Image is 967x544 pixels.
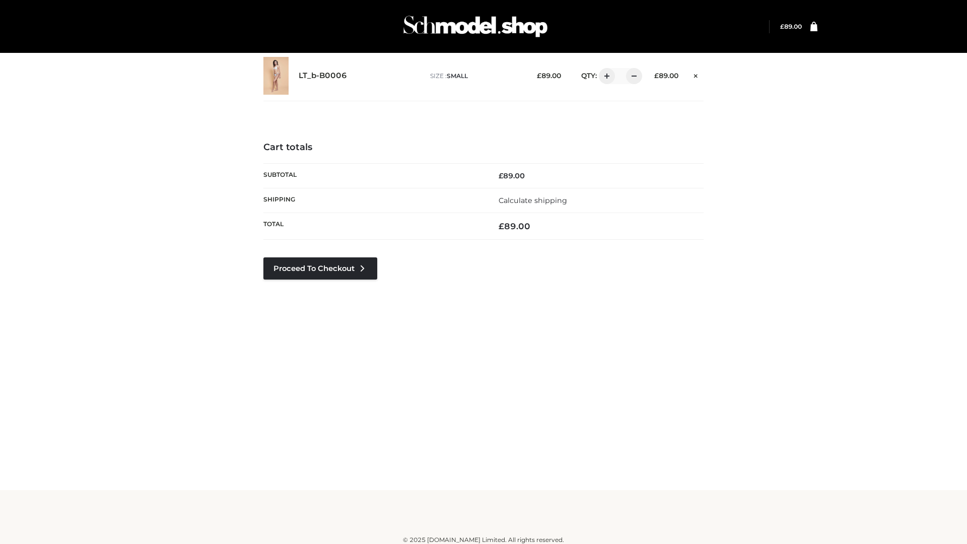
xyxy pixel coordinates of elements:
div: QTY: [571,68,639,84]
a: Proceed to Checkout [263,257,377,280]
bdi: 89.00 [654,72,678,80]
th: Subtotal [263,163,483,188]
img: Schmodel Admin 964 [400,7,551,46]
bdi: 89.00 [537,72,561,80]
th: Total [263,213,483,240]
bdi: 89.00 [499,221,530,231]
th: Shipping [263,188,483,213]
span: £ [499,221,504,231]
p: size : [430,72,521,81]
h4: Cart totals [263,142,704,153]
span: £ [780,23,784,30]
a: LT_b-B0006 [299,71,347,81]
a: £89.00 [780,23,802,30]
span: £ [654,72,659,80]
a: Remove this item [688,68,704,81]
span: SMALL [447,72,468,80]
span: £ [537,72,541,80]
a: Calculate shipping [499,196,567,205]
bdi: 89.00 [780,23,802,30]
bdi: 89.00 [499,171,525,180]
span: £ [499,171,503,180]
